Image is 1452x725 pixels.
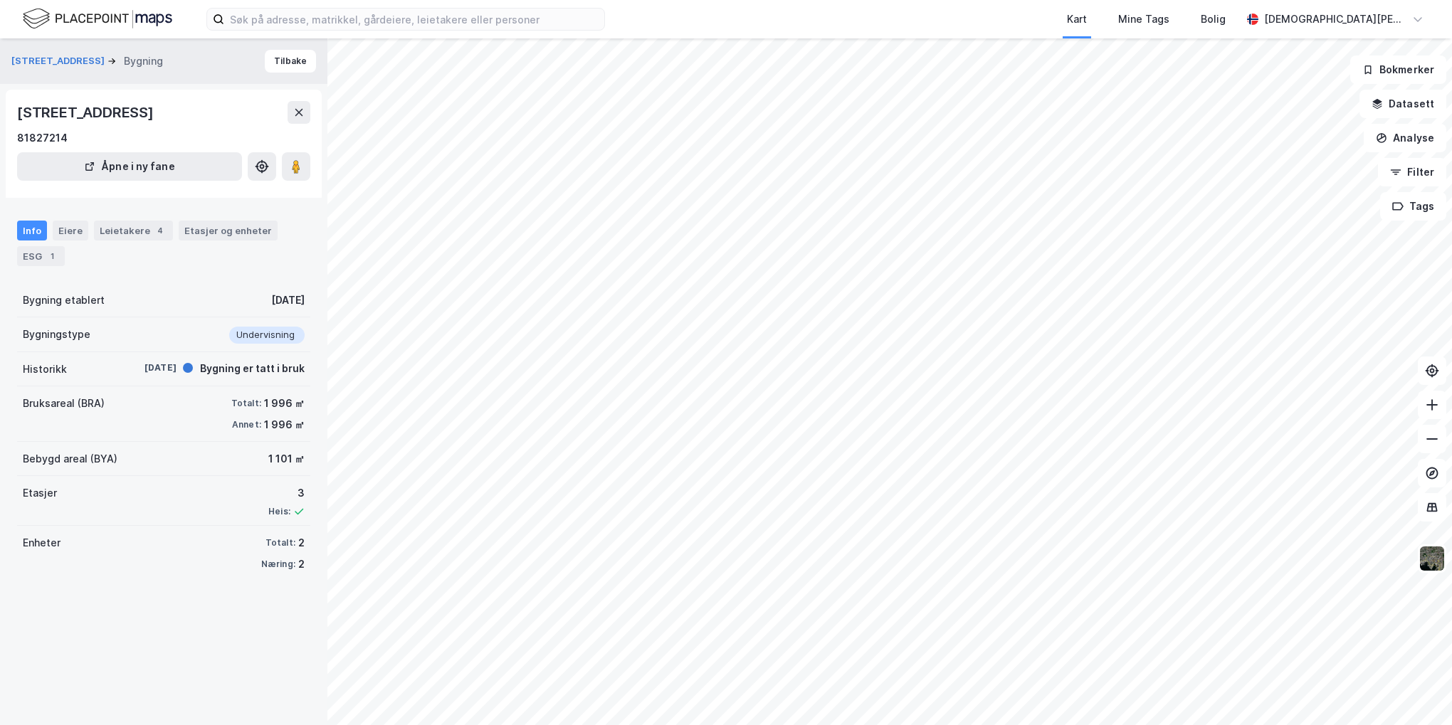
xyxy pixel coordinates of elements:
div: Bebygd areal (BYA) [23,450,117,467]
button: Filter [1378,158,1446,186]
div: Bolig [1201,11,1226,28]
div: [STREET_ADDRESS] [17,101,157,124]
div: [DATE] [271,292,305,309]
div: Bygning [124,53,163,70]
div: 1 101 ㎡ [268,450,305,467]
div: Etasjer [23,485,57,502]
button: [STREET_ADDRESS] [11,54,107,68]
div: 1 996 ㎡ [264,416,305,433]
div: Kart [1067,11,1087,28]
div: 1 996 ㎡ [264,395,305,412]
div: Etasjer og enheter [184,224,272,237]
button: Analyse [1364,124,1446,152]
div: Historikk [23,361,67,378]
div: Næring: [261,559,295,570]
div: Leietakere [94,221,173,240]
div: Enheter [23,534,60,551]
div: Mine Tags [1118,11,1169,28]
iframe: Chat Widget [1381,657,1452,725]
div: 2 [298,534,305,551]
button: Tags [1380,192,1446,221]
div: 4 [153,223,167,238]
img: 9k= [1419,545,1446,572]
div: Bygning er tatt i bruk [200,360,305,377]
button: Åpne i ny fane [17,152,242,181]
div: 1 [45,249,59,263]
div: 81827214 [17,129,68,147]
div: [DATE] [120,361,177,374]
button: Bokmerker [1350,55,1446,84]
div: Info [17,221,47,240]
div: Annet: [232,419,261,430]
div: 3 [268,485,305,502]
div: Heis: [268,506,290,517]
button: Tilbake [265,50,316,73]
div: ESG [17,246,65,266]
div: [DEMOGRAPHIC_DATA][PERSON_NAME] [1264,11,1406,28]
div: Totalt: [265,537,295,549]
div: Bygning etablert [23,292,105,309]
div: Totalt: [231,398,261,409]
div: 2 [298,556,305,573]
button: Datasett [1359,90,1446,118]
input: Søk på adresse, matrikkel, gårdeiere, leietakere eller personer [224,9,604,30]
div: Bruksareal (BRA) [23,395,105,412]
div: Bygningstype [23,326,90,343]
img: logo.f888ab2527a4732fd821a326f86c7f29.svg [23,6,172,31]
div: Eiere [53,221,88,240]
